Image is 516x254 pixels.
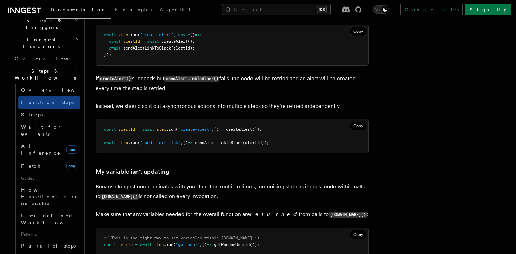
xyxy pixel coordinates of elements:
[250,211,299,217] em: returned
[100,194,139,200] code: [DOMAIN_NAME]()
[156,2,200,18] a: AgentKit
[104,32,116,37] span: await
[118,140,128,145] span: step
[5,14,80,33] button: Events & Triggers
[18,84,80,96] a: Overview
[96,210,369,220] p: Make sure that any variables needed for the overall function are from calls to :
[173,242,176,247] span: (
[15,56,85,61] span: Overview
[21,124,62,137] span: Wait for events
[118,127,135,132] span: alertId
[21,100,74,105] span: Function steps
[465,4,511,15] a: Sign Up
[5,17,74,31] span: Events & Triggers
[195,140,243,145] span: sendAlertLinkToSlack
[142,39,145,44] span: =
[12,53,80,65] a: Overview
[104,52,111,57] span: });
[12,68,76,81] span: Steps & Workflows
[104,127,116,132] span: const
[250,242,259,247] span: ());
[104,236,259,240] span: // This is the right way to set variables within [DOMAIN_NAME] :)
[140,32,173,37] span: "create-alert"
[138,140,140,145] span: (
[21,213,83,225] span: User-defined Workflows
[243,140,269,145] span: (alertId));
[140,140,181,145] span: "send-alert-link"
[18,140,80,159] a: AI Inferencenew
[128,32,138,37] span: .run
[181,140,183,145] span: ,
[18,109,80,121] a: Sleeps
[96,182,369,201] p: Because Inngest communicates with your function multiple times, memoising state as it goes, code ...
[329,212,367,218] code: [DOMAIN_NAME]()
[212,127,214,132] span: ,
[202,242,207,247] span: ()
[123,46,171,51] span: sendAlertLinkToSlack
[138,127,140,132] span: =
[128,140,138,145] span: .run
[188,39,195,44] span: ();
[195,32,200,37] span: =>
[5,33,80,53] button: Inngest Functions
[400,4,463,15] a: Contact sales
[21,143,61,156] span: AI Inference
[104,242,116,247] span: const
[207,242,212,247] span: =>
[350,27,366,36] button: Copy
[164,76,219,82] code: sendAlertLinkToSlack()
[115,7,152,12] span: Examples
[18,159,80,173] a: Fetchnew
[157,127,166,132] span: step
[219,127,224,132] span: =>
[18,173,80,184] span: Guides
[109,46,121,51] span: await
[173,32,176,37] span: ,
[96,167,169,177] a: My variable isn't updating
[176,242,200,247] span: "get-user"
[21,163,41,169] span: Fetch
[142,127,154,132] span: await
[96,101,369,111] p: Instead, we should split out asynchronous actions into multiple steps so they're retried independ...
[123,39,140,44] span: alertId
[18,121,80,140] a: Wait for events
[21,87,91,93] span: Overview
[18,96,80,109] a: Function steps
[350,230,366,239] button: Copy
[21,112,43,117] span: Sleeps
[12,65,80,84] button: Steps & Workflows
[21,243,76,249] span: Parallel steps
[140,242,152,247] span: await
[350,122,366,130] button: Copy
[118,32,128,37] span: step
[200,242,202,247] span: ,
[176,127,178,132] span: (
[18,229,80,240] span: Patterns
[18,240,80,252] a: Parallel steps
[111,2,156,18] a: Examples
[135,242,138,247] span: =
[5,36,74,50] span: Inngest Functions
[171,46,195,51] span: (alertId);
[18,184,80,210] a: How Functions are executed
[99,76,132,82] code: createAlert()
[183,140,188,145] span: ()
[109,39,121,44] span: const
[160,7,196,12] span: AgentKit
[166,127,176,132] span: .run
[118,242,133,247] span: userId
[66,162,77,170] span: new
[147,39,159,44] span: await
[178,127,212,132] span: "create-alert"
[178,32,190,37] span: async
[188,140,192,145] span: =>
[200,32,202,37] span: {
[96,74,369,93] p: If succeeds but fails, the code will be retried and an alert will be created every time the step ...
[18,210,80,229] a: User-defined Workflows
[373,5,389,14] button: Toggle dark mode
[222,4,331,15] button: Search...⌘K
[46,2,111,19] a: Documentation
[317,6,327,13] kbd: ⌘K
[51,7,107,12] span: Documentation
[154,242,164,247] span: step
